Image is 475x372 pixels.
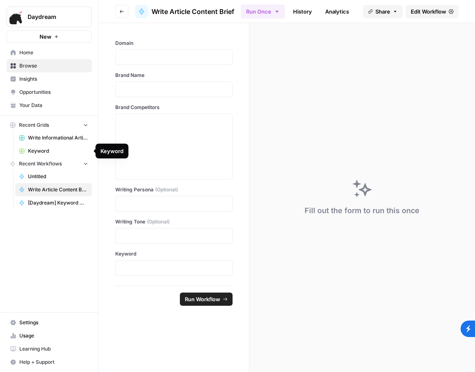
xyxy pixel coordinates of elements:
[28,173,88,180] span: Untitled
[28,199,88,207] span: [Daydream] Keyword → Search Intent + Outline
[305,205,419,216] div: Fill out the form to run this once
[19,332,88,339] span: Usage
[28,134,88,142] span: Write Informational Articles
[406,5,459,18] a: Edit Workflow
[180,293,233,306] button: Run Workflow
[19,102,88,109] span: Your Data
[411,7,446,16] span: Edit Workflow
[15,183,92,196] a: Write Article Content Brief
[7,356,92,369] button: Help + Support
[28,186,88,193] span: Write Article Content Brief
[320,5,354,18] a: Analytics
[15,131,92,144] a: Write Informational Articles
[7,86,92,99] a: Opportunities
[147,218,170,226] span: (Optional)
[19,160,62,167] span: Recent Workflows
[9,9,24,24] img: Daydream Logo
[241,5,285,19] button: Run Once
[19,121,49,129] span: Recent Grids
[7,316,92,329] a: Settings
[7,59,92,72] a: Browse
[7,342,92,356] a: Learning Hub
[7,46,92,59] a: Home
[15,170,92,183] a: Untitled
[151,7,234,16] span: Write Article Content Brief
[40,33,51,41] span: New
[7,158,92,170] button: Recent Workflows
[115,250,233,258] label: Keyword
[115,72,233,79] label: Brand Name
[363,5,403,18] button: Share
[288,5,317,18] a: History
[7,7,92,27] button: Workspace: Daydream
[28,13,77,21] span: Daydream
[115,186,233,193] label: Writing Persona
[7,119,92,131] button: Recent Grids
[19,345,88,353] span: Learning Hub
[7,99,92,112] a: Your Data
[7,329,92,342] a: Usage
[19,319,88,326] span: Settings
[19,358,88,366] span: Help + Support
[135,5,234,18] a: Write Article Content Brief
[115,40,233,47] label: Domain
[19,62,88,70] span: Browse
[19,88,88,96] span: Opportunities
[28,147,88,155] span: Keyword
[19,49,88,56] span: Home
[185,295,220,303] span: Run Workflow
[19,75,88,83] span: Insights
[15,144,92,158] a: Keyword
[7,30,92,43] button: New
[375,7,390,16] span: Share
[155,186,178,193] span: (Optional)
[115,104,233,111] label: Brand Competitors
[15,196,92,209] a: [Daydream] Keyword → Search Intent + Outline
[115,218,233,226] label: Writing Tone
[7,72,92,86] a: Insights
